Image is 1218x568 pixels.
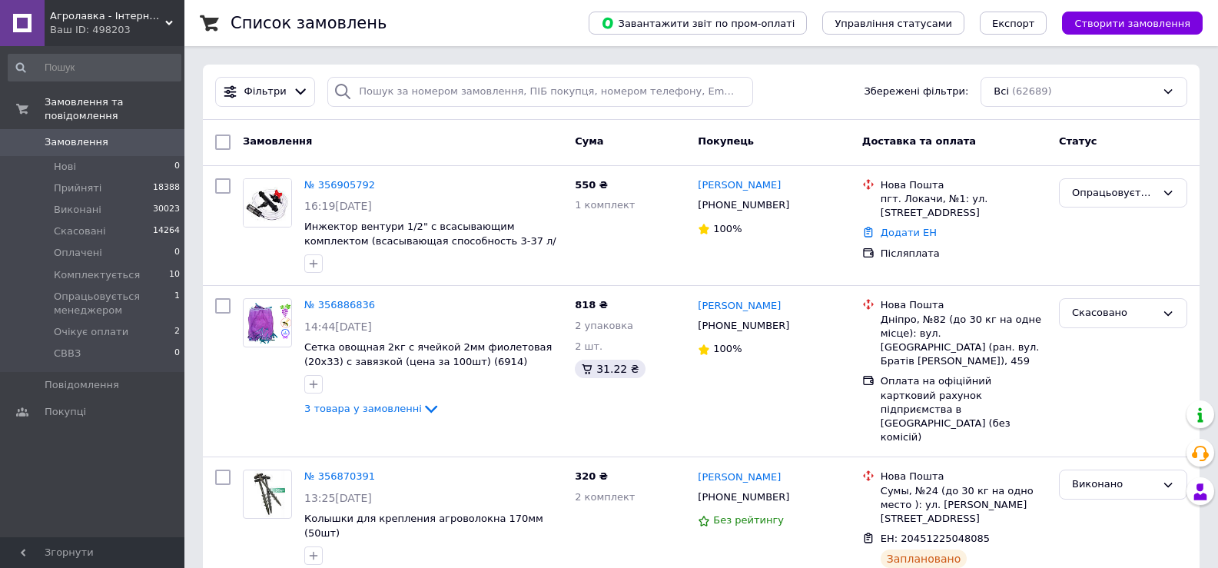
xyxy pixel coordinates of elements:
[153,224,180,238] span: 14264
[698,135,754,147] span: Покупець
[304,470,375,482] a: № 356870391
[244,301,291,345] img: Фото товару
[174,160,180,174] span: 0
[881,298,1047,312] div: Нова Пошта
[153,203,180,217] span: 30023
[695,195,792,215] div: [PHONE_NUMBER]
[881,247,1047,261] div: Післяплата
[601,16,795,30] span: Завантажити звіт по пром-оплаті
[174,290,180,317] span: 1
[713,343,742,354] span: 100%
[54,203,101,217] span: Виконані
[174,347,180,360] span: 0
[153,181,180,195] span: 18388
[243,470,292,519] a: Фото товару
[881,192,1047,220] div: пгт. Локачи, №1: ул. [STREET_ADDRESS]
[54,181,101,195] span: Прийняті
[174,246,180,260] span: 0
[54,246,102,260] span: Оплачені
[695,487,792,507] div: [PHONE_NUMBER]
[575,491,635,503] span: 2 комплект
[575,179,608,191] span: 550 ₴
[250,470,286,518] img: Фото товару
[304,513,543,539] a: Колышки для крепления агроволокна 170мм (50шт)
[231,14,387,32] h1: Список замовлень
[50,9,165,23] span: Агролавка - Інтернет-магазин
[589,12,807,35] button: Завантажити звіт по пром-оплаті
[713,223,742,234] span: 100%
[54,325,128,339] span: Очікує оплати
[881,550,967,568] div: Заплановано
[1047,17,1203,28] a: Створити замовлення
[713,514,784,526] span: Без рейтингу
[169,268,180,282] span: 10
[243,135,312,147] span: Замовлення
[304,179,375,191] a: № 356905792
[881,178,1047,192] div: Нова Пошта
[575,199,635,211] span: 1 комплект
[304,492,372,504] span: 13:25[DATE]
[244,85,287,99] span: Фільтри
[1012,85,1052,97] span: (62689)
[243,298,292,347] a: Фото товару
[822,12,964,35] button: Управління статусами
[864,85,968,99] span: Збережені фільтри:
[994,85,1009,99] span: Всі
[54,347,81,360] span: СВВЗ
[304,221,556,261] a: Инжектор вентури 1/2" с всасывающим комплектом (всасывающая способность 3-37 л/ч)
[698,178,781,193] a: [PERSON_NAME]
[54,290,174,317] span: Опрацьовується менеджером
[575,470,608,482] span: 320 ₴
[698,299,781,314] a: [PERSON_NAME]
[881,470,1047,483] div: Нова Пошта
[50,23,184,37] div: Ваш ID: 498203
[45,95,184,123] span: Замовлення та повідомлення
[1072,477,1156,493] div: Виконано
[881,313,1047,369] div: Дніпро, №82 (до 30 кг на одне місце): вул. [GEOGRAPHIC_DATA] (ран. вул. Братів [PERSON_NAME]), 459
[8,54,181,81] input: Пошук
[1059,135,1097,147] span: Статус
[881,374,1047,444] div: Оплата на офіційний картковий рахунок підприємства в [GEOGRAPHIC_DATA] (без комісій)
[54,268,140,282] span: Комплектується
[45,378,119,392] span: Повідомлення
[244,179,291,227] img: Фото товару
[992,18,1035,29] span: Експорт
[698,470,781,485] a: [PERSON_NAME]
[304,341,552,367] a: Сетка овощная 2кг с ячейкой 2мм фиолетовая (20х33) с завязкой (цена за 100шт) (6914)
[835,18,952,29] span: Управління статусами
[881,227,937,238] a: Додати ЕН
[575,360,645,378] div: 31.22 ₴
[575,320,633,331] span: 2 упаковка
[304,403,440,414] a: 3 товара у замовленні
[304,321,372,333] span: 14:44[DATE]
[881,484,1047,526] div: Сумы, №24 (до 30 кг на одно место ): ул. [PERSON_NAME][STREET_ADDRESS]
[304,200,372,212] span: 16:19[DATE]
[575,299,608,311] span: 818 ₴
[695,316,792,336] div: [PHONE_NUMBER]
[304,299,375,311] a: № 356886836
[45,405,86,419] span: Покупці
[575,340,602,352] span: 2 шт.
[45,135,108,149] span: Замовлення
[174,325,180,339] span: 2
[881,533,990,544] span: ЕН: 20451225048085
[304,403,422,414] span: 3 товара у замовленні
[54,160,76,174] span: Нові
[862,135,976,147] span: Доставка та оплата
[327,77,752,107] input: Пошук за номером замовлення, ПІБ покупця, номером телефону, Email, номером накладної
[1072,185,1156,201] div: Опрацьовується менеджером
[1074,18,1190,29] span: Створити замовлення
[1062,12,1203,35] button: Створити замовлення
[575,135,603,147] span: Cума
[1072,305,1156,321] div: Скасовано
[243,178,292,228] a: Фото товару
[54,224,106,238] span: Скасовані
[980,12,1047,35] button: Експорт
